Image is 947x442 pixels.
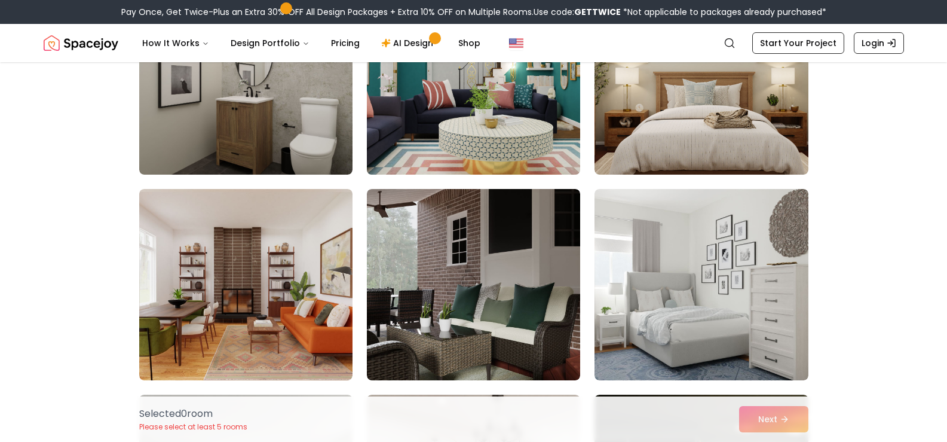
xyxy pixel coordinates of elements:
a: Start Your Project [752,32,844,54]
nav: Global [44,24,904,62]
p: Selected 0 room [139,407,247,421]
a: Login [854,32,904,54]
img: Room room-5 [367,189,580,380]
b: GETTWICE [574,6,621,18]
a: Spacejoy [44,31,118,55]
button: Design Portfolio [221,31,319,55]
div: Pay Once, Get Twice-Plus an Extra 30% OFF All Design Packages + Extra 10% OFF on Multiple Rooms. [121,6,826,18]
nav: Main [133,31,490,55]
span: *Not applicable to packages already purchased* [621,6,826,18]
a: AI Design [372,31,446,55]
img: Spacejoy Logo [44,31,118,55]
p: Please select at least 5 rooms [139,422,247,432]
button: How It Works [133,31,219,55]
img: United States [509,36,523,50]
img: Room room-4 [139,189,353,380]
img: Room room-6 [594,189,808,380]
a: Shop [449,31,490,55]
a: Pricing [321,31,369,55]
span: Use code: [534,6,621,18]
